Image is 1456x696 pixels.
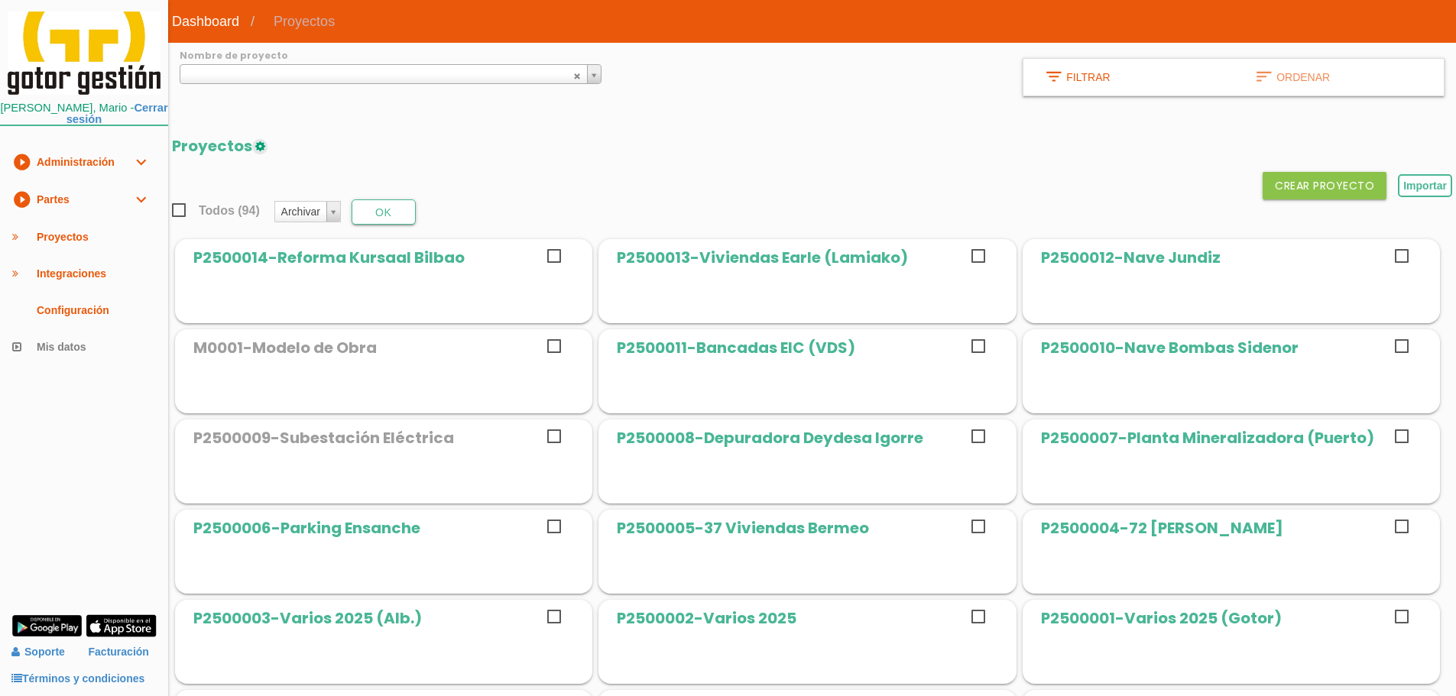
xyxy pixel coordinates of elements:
[131,181,150,218] i: expand_more
[1023,600,1440,637] a: P2500001-Varios 2025 (Gotor)
[617,517,869,539] span: P2500005-37 Viviendas Bermeo
[11,614,83,637] img: google-play.png
[131,144,150,180] i: expand_more
[193,337,377,358] span: M0001-Modelo de Obra
[598,239,1016,277] a: P2500013-Viviendas Earle (Lamiako)
[175,329,592,367] a: M0001-Modelo de Obra
[617,247,908,268] span: P2500013-Viviendas Earle (Lamiako)
[352,199,416,224] button: OK
[1398,174,1452,197] button: Importar
[172,201,260,220] span: Todos (94)
[1041,337,1299,358] span: P2500010-Nave Bombas Sidenor
[1042,67,1066,87] i: filter_list
[281,202,320,222] span: Archivar
[1041,607,1282,629] span: P2500001-Varios 2025 (Gotor)
[193,517,420,539] span: P2500006-Parking Ensanche
[11,646,65,658] a: Soporte
[86,614,157,637] img: app-store.png
[598,329,1016,367] a: P2500011-Bancadas EIC (VDS)
[1263,172,1386,199] button: CREAR PROYECTO
[12,144,31,180] i: play_circle_filled
[598,419,1016,457] a: P2500008-Depuradora Deydesa Igorre
[1023,419,1440,457] a: P2500007-Planta Mineralizadora (Puerto)
[1234,59,1444,95] a: sortOrdenar
[1023,510,1440,547] a: P2500004-72 [PERSON_NAME]
[617,427,923,448] span: P2500008-Depuradora Deydesa Igorre
[175,239,592,277] a: P2500014-Reforma Kursaal Bilbao
[252,139,268,154] img: Tipos de órdenes
[617,607,796,629] span: P2500002-Varios 2025
[1252,59,1425,95] div: Ordenar
[617,337,855,358] span: P2500011-Bancadas EIC (VDS)
[1023,239,1440,277] a: P2500012-Nave Jundiz
[11,672,144,685] a: Términos y condiciones
[175,419,592,457] a: P2500009-Subestación Eléctrica
[193,607,422,629] span: P2500003-Varios 2025 (Alb.)
[598,510,1016,547] a: P2500005-37 Viviendas Bermeo
[1023,59,1234,95] a: filter_listFiltrar
[175,600,592,637] a: P2500003-Varios 2025 (Alb.)
[172,138,1452,154] h2: Proyectos
[1041,517,1283,539] span: P2500004-72 [PERSON_NAME]
[598,600,1016,637] a: P2500002-Varios 2025
[193,427,454,448] span: P2500009-Subestación Eléctrica
[1263,172,1390,199] a: CREAR PROYECTO
[89,639,149,665] a: Facturación
[180,49,602,62] label: Nombre de proyecto
[8,11,161,95] img: itcons-logo
[193,247,465,268] span: P2500014-Reforma Kursaal Bilbao
[1041,427,1374,448] span: P2500007-Planta Mineralizadora (Puerto)
[1041,247,1221,268] span: P2500012-Nave Jundiz
[66,102,168,125] a: Cerrar sesión
[275,202,340,222] a: Archivar
[12,181,31,218] i: play_circle_filled
[175,510,592,547] a: P2500006-Parking Ensanche
[262,2,346,40] span: Proyectos
[1023,329,1440,367] a: P2500010-Nave Bombas Sidenor
[1042,59,1215,95] div: Filtrar
[1252,67,1276,87] i: sort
